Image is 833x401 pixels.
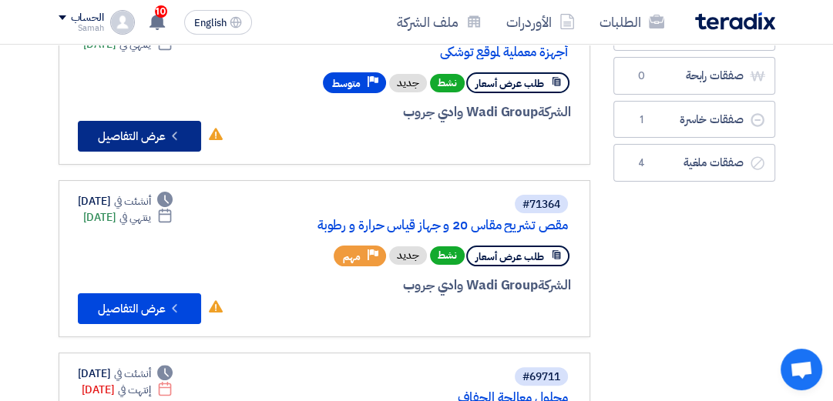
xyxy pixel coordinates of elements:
span: متوسط [332,76,361,91]
span: إنتهت في [118,382,151,398]
a: صفقات خاسرة1 [613,101,775,139]
button: عرض التفاصيل [78,293,201,324]
span: أنشئت في [114,193,151,209]
span: نشط [430,74,465,92]
div: #71364 [522,199,560,210]
span: طلب عرض أسعار [475,249,544,264]
span: 4 [633,155,651,171]
a: الطلبات [587,4,677,40]
a: صفقات ملغية4 [613,144,775,182]
div: Wadi Group وادي جروب [237,102,571,122]
span: 10 [155,5,167,18]
div: الحساب [71,12,104,25]
div: Wadi Group وادي جروب [237,276,571,296]
div: جديد [389,74,427,92]
span: نشط [430,246,465,265]
button: عرض التفاصيل [78,121,201,152]
div: Samah [59,24,104,32]
a: مقص تشريح مقاس 20 و جهاز قياس حرارة و رطوبة [260,219,568,232]
img: profile_test.png [110,10,135,35]
button: English [184,10,252,35]
div: Open chat [781,349,822,390]
a: أجهزة معملية لموقع توشكى [260,45,568,59]
span: الشركة [538,102,571,122]
div: #69711 [522,372,560,383]
span: أنشئت في [114,366,151,382]
a: ملف الشركة [385,4,494,40]
img: Teradix logo [695,12,775,30]
span: مهم [343,249,361,264]
div: [DATE] [82,382,173,398]
div: جديد [389,246,427,265]
a: الأوردرات [494,4,587,40]
div: [DATE] [78,366,173,382]
a: صفقات رابحة0 [613,57,775,95]
span: طلب عرض أسعار [475,76,544,91]
span: ينتهي في [119,209,151,226]
span: English [194,18,227,28]
span: 0 [633,69,651,84]
div: [DATE] [78,193,173,209]
div: [DATE] [83,209,173,226]
span: الشركة [538,276,571,295]
span: 1 [633,112,651,128]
